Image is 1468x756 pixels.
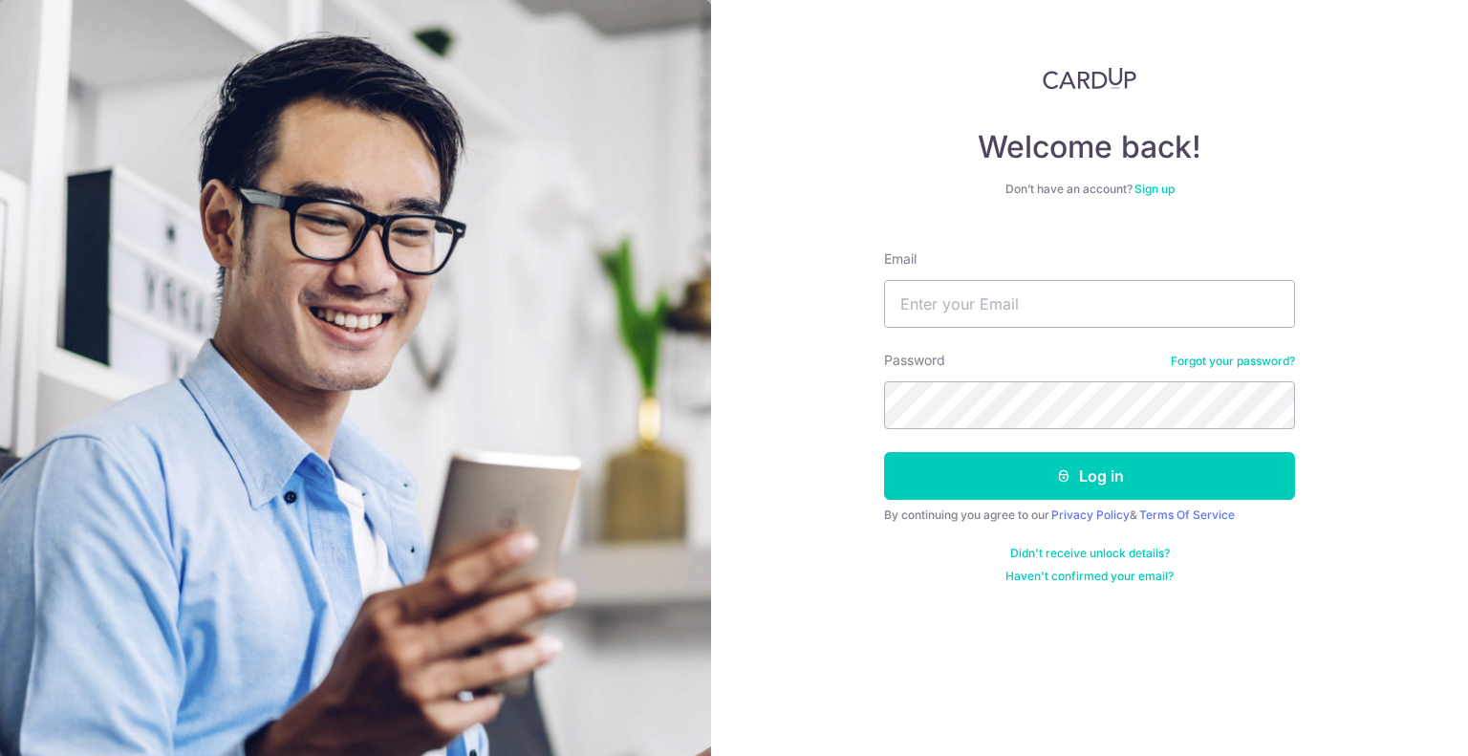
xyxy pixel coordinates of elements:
[1043,67,1136,90] img: CardUp Logo
[1010,546,1170,561] a: Didn't receive unlock details?
[1139,508,1235,522] a: Terms Of Service
[1134,182,1175,196] a: Sign up
[884,182,1295,197] div: Don’t have an account?
[1005,569,1174,584] a: Haven't confirmed your email?
[1171,354,1295,369] a: Forgot your password?
[884,452,1295,500] button: Log in
[884,508,1295,523] div: By continuing you agree to our &
[884,351,945,370] label: Password
[884,249,917,269] label: Email
[884,128,1295,166] h4: Welcome back!
[1051,508,1130,522] a: Privacy Policy
[884,280,1295,328] input: Enter your Email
